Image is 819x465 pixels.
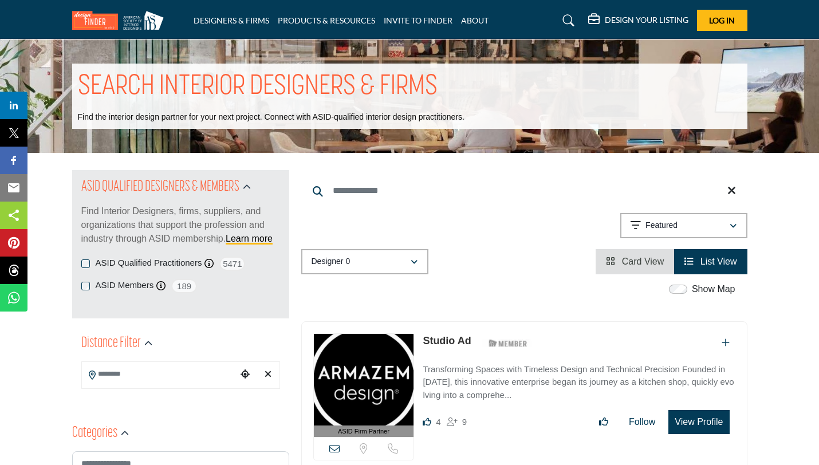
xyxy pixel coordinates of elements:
[722,338,730,348] a: Add To List
[194,15,269,25] a: DESIGNERS & FIRMS
[674,249,747,274] li: List View
[226,234,273,243] a: Learn more
[592,411,616,434] button: Like listing
[645,220,678,231] p: Featured
[697,10,747,31] button: Log In
[423,417,431,426] i: Likes
[423,333,471,349] p: Studio Ad
[620,213,747,238] button: Featured
[78,69,438,105] h1: SEARCH INTERIOR DESIGNERS & FIRMS
[423,363,735,402] p: Transforming Spaces with Timeless Design and Technical Precision Founded in [DATE], this innovati...
[436,417,440,427] span: 4
[81,177,239,198] h2: ASID QUALIFIED DESIGNERS & MEMBERS
[301,249,428,274] button: Designer 0
[588,14,688,27] div: DESIGN YOUR LISTING
[606,257,664,266] a: View Card
[314,334,414,425] img: Studio Ad
[72,11,170,30] img: Site Logo
[423,335,471,346] a: Studio Ad
[447,415,467,429] div: Followers
[78,112,464,123] p: Find the interior design partner for your next project. Connect with ASID-qualified interior desi...
[684,257,737,266] a: View List
[423,356,735,402] a: Transforming Spaces with Timeless Design and Technical Precision Founded in [DATE], this innovati...
[709,15,735,25] span: Log In
[700,257,737,266] span: List View
[96,279,154,292] label: ASID Members
[312,256,351,267] p: Designer 0
[622,257,664,266] span: Card View
[81,259,90,268] input: ASID Qualified Practitioners checkbox
[314,334,414,438] a: ASID Firm Partner
[72,423,117,444] h2: Categories
[278,15,375,25] a: PRODUCTS & RESOURCES
[692,282,735,296] label: Show Map
[81,333,141,354] h2: Distance Filter
[301,177,747,204] input: Search Keyword
[596,249,674,274] li: Card View
[259,362,277,387] div: Clear search location
[96,257,202,270] label: ASID Qualified Practitioners
[171,279,197,293] span: 189
[462,417,467,427] span: 9
[605,15,688,25] h5: DESIGN YOUR LISTING
[461,15,489,25] a: ABOUT
[237,362,254,387] div: Choose your current location
[668,410,729,434] button: View Profile
[482,336,534,350] img: ASID Members Badge Icon
[219,257,245,271] span: 5471
[338,427,389,436] span: ASID Firm Partner
[621,411,663,434] button: Follow
[552,11,582,30] a: Search
[384,15,452,25] a: INVITE TO FINDER
[81,204,280,246] p: Find Interior Designers, firms, suppliers, and organizations that support the profession and indu...
[82,363,237,385] input: Search Location
[81,282,90,290] input: ASID Members checkbox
